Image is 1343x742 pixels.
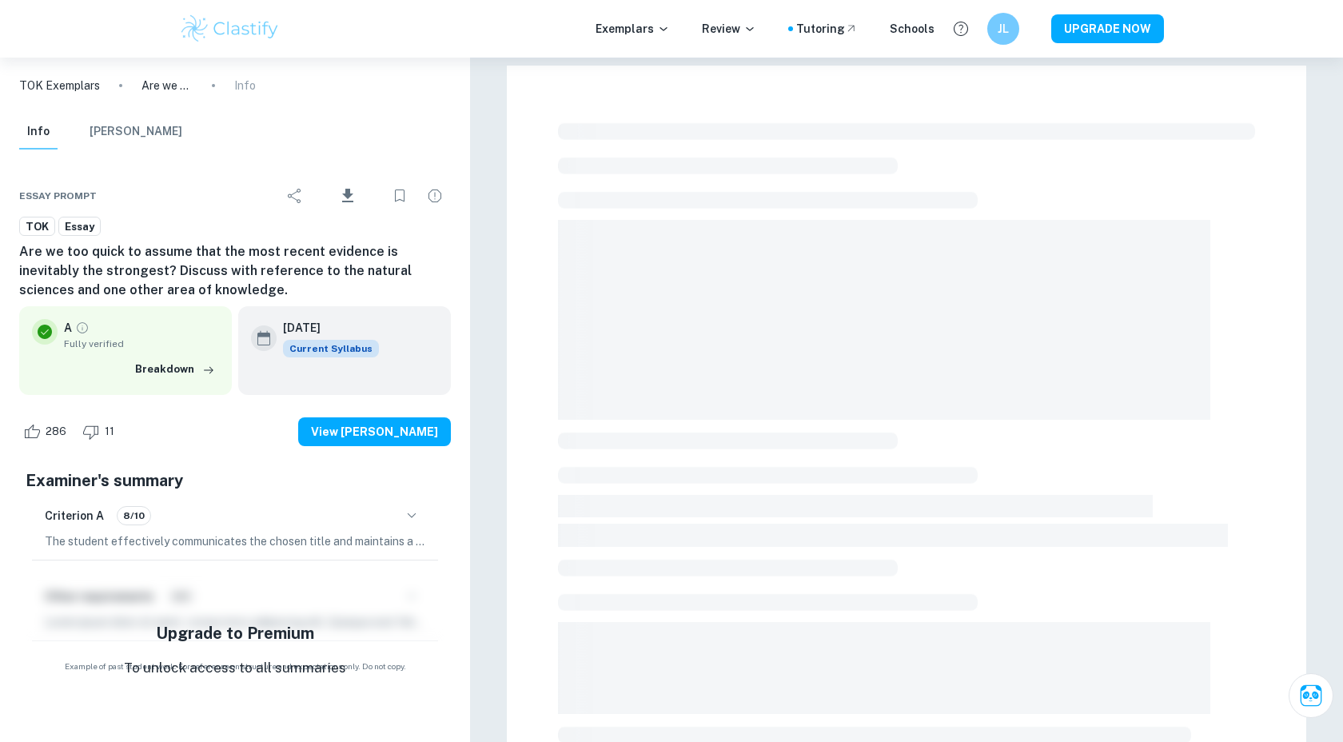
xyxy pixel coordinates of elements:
[37,424,75,440] span: 286
[19,217,55,237] a: TOK
[20,219,54,235] span: TOK
[58,217,101,237] a: Essay
[419,180,451,212] div: Report issue
[596,20,670,38] p: Exemplars
[59,219,100,235] span: Essay
[118,509,150,523] span: 8/10
[890,20,935,38] a: Schools
[19,660,451,672] span: Example of past student work. For reference on structure and expectations only. Do not copy.
[185,692,285,725] button: View Plans
[1051,14,1164,43] button: UPGRADE NOW
[19,419,75,445] div: Like
[90,114,182,150] button: [PERSON_NAME]
[75,321,90,335] a: Grade fully verified
[141,77,193,94] p: Are we too quick to assume that the most recent evidence is inevitably the strongest? Discuss wit...
[283,340,379,357] span: Current Syllabus
[283,319,366,337] h6: [DATE]
[384,180,416,212] div: Bookmark
[78,419,123,445] div: Dislike
[298,417,451,446] button: View [PERSON_NAME]
[96,424,123,440] span: 11
[279,180,311,212] div: Share
[19,242,451,300] h6: Are we too quick to assume that the most recent evidence is inevitably the strongest? Discuss wit...
[994,20,1013,38] h6: JL
[64,337,219,351] span: Fully verified
[796,20,858,38] a: Tutoring
[987,13,1019,45] button: JL
[124,658,346,679] p: To unlock access to all summaries
[702,20,756,38] p: Review
[45,507,104,525] h6: Criterion A
[131,357,219,381] button: Breakdown
[314,175,381,217] div: Download
[156,621,314,645] h5: Upgrade to Premium
[19,77,100,94] a: TOK Exemplars
[1289,673,1333,718] button: Ask Clai
[64,319,72,337] p: A
[179,13,281,45] img: Clastify logo
[283,340,379,357] div: This exemplar is based on the current syllabus. Feel free to refer to it for inspiration/ideas wh...
[19,189,97,203] span: Essay prompt
[19,114,58,150] button: Info
[947,15,974,42] button: Help and Feedback
[45,533,425,550] p: The student effectively communicates the chosen title and maintains a sustained focus on it throu...
[234,77,256,94] p: Info
[26,469,444,493] h5: Examiner's summary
